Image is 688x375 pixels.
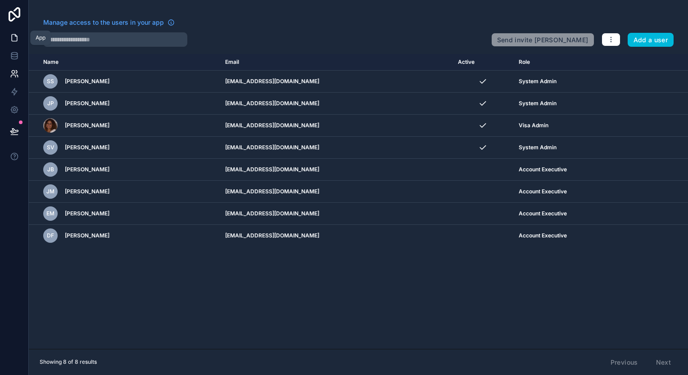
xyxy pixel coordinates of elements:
div: scrollable content [29,54,688,349]
span: Account Executive [519,210,567,217]
span: [PERSON_NAME] [65,100,109,107]
span: DF [47,232,54,239]
span: [PERSON_NAME] [65,144,109,151]
span: JM [46,188,54,195]
span: Showing 8 of 8 results [40,358,97,366]
span: SV [47,144,54,151]
span: Visa Admin [519,122,548,129]
a: Manage access to the users in your app [43,18,175,27]
span: JP [47,100,54,107]
span: Account Executive [519,188,567,195]
span: [PERSON_NAME] [65,232,109,239]
th: Email [220,54,453,71]
td: [EMAIL_ADDRESS][DOMAIN_NAME] [220,181,453,203]
span: [PERSON_NAME] [65,166,109,173]
span: JB [47,166,54,173]
td: [EMAIL_ADDRESS][DOMAIN_NAME] [220,71,453,93]
span: [PERSON_NAME] [65,122,109,129]
div: App [36,34,45,41]
td: [EMAIL_ADDRESS][DOMAIN_NAME] [220,203,453,225]
th: Role [513,54,644,71]
th: Name [29,54,220,71]
span: System Admin [519,144,557,151]
span: Account Executive [519,166,567,173]
span: System Admin [519,100,557,107]
span: Account Executive [519,232,567,239]
td: [EMAIL_ADDRESS][DOMAIN_NAME] [220,159,453,181]
span: SS [47,78,54,85]
th: Active [453,54,513,71]
td: [EMAIL_ADDRESS][DOMAIN_NAME] [220,137,453,159]
span: Manage access to the users in your app [43,18,164,27]
button: Add a user [628,33,674,47]
td: [EMAIL_ADDRESS][DOMAIN_NAME] [220,115,453,137]
td: [EMAIL_ADDRESS][DOMAIN_NAME] [220,93,453,115]
span: EM [46,210,54,217]
td: [EMAIL_ADDRESS][DOMAIN_NAME] [220,225,453,247]
span: [PERSON_NAME] [65,78,109,85]
span: System Admin [519,78,557,85]
iframe: Intercom live chat [657,344,679,366]
span: [PERSON_NAME] [65,210,109,217]
span: [PERSON_NAME] [65,188,109,195]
